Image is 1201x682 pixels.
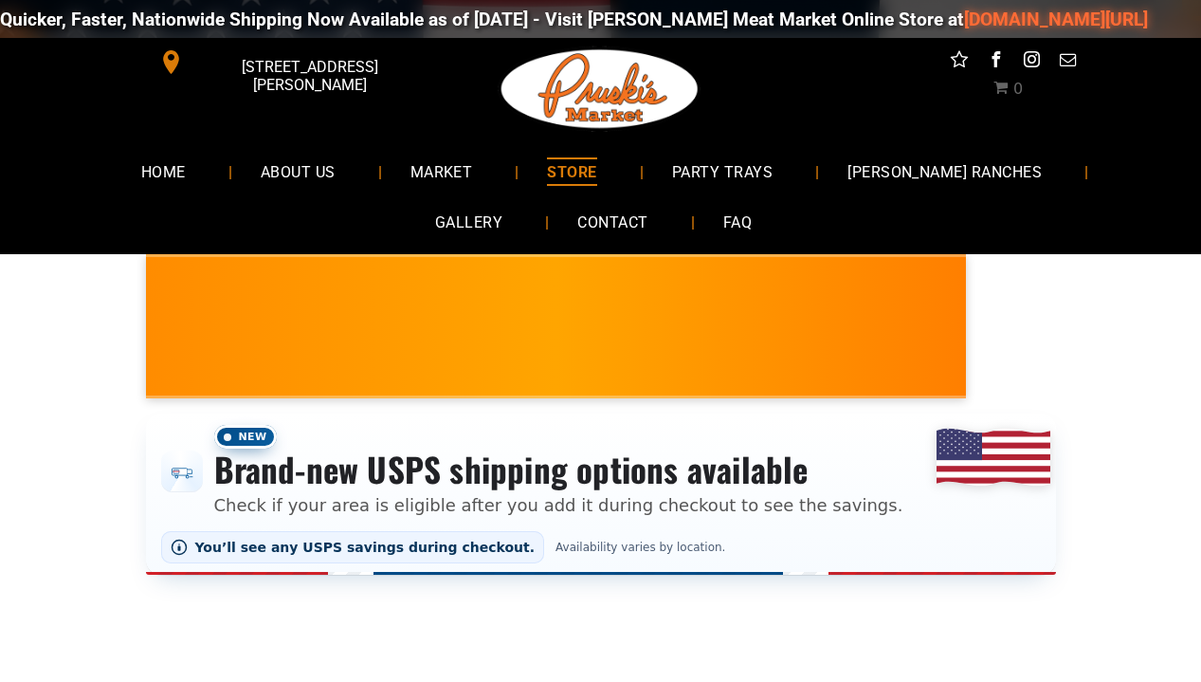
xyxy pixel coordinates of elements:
[1013,80,1023,98] span: 0
[214,425,277,449] span: New
[549,197,676,248] a: CONTACT
[146,414,1056,575] div: Shipping options announcement
[195,540,536,555] span: You’ll see any USPS savings during checkout.
[1055,47,1080,77] a: email
[983,47,1008,77] a: facebook
[552,541,729,554] span: Availability varies by location.
[407,197,531,248] a: GALLERY
[519,146,625,196] a: STORE
[113,146,214,196] a: HOME
[214,492,903,518] p: Check if your area is eligible after you add it during checkout to see the savings.
[947,47,972,77] a: Social network
[214,449,903,490] h3: Brand-new USPS shipping options available
[644,146,801,196] a: PARTY TRAYS
[382,146,501,196] a: MARKET
[695,197,780,248] a: FAQ
[953,9,1137,30] a: [DOMAIN_NAME][URL]
[819,146,1070,196] a: [PERSON_NAME] RANCHES
[146,47,436,77] a: [STREET_ADDRESS][PERSON_NAME]
[1019,47,1044,77] a: instagram
[187,48,431,103] span: [STREET_ADDRESS][PERSON_NAME]
[232,146,364,196] a: ABOUT US
[498,38,702,140] img: Pruski-s+Market+HQ+Logo2-1920w.png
